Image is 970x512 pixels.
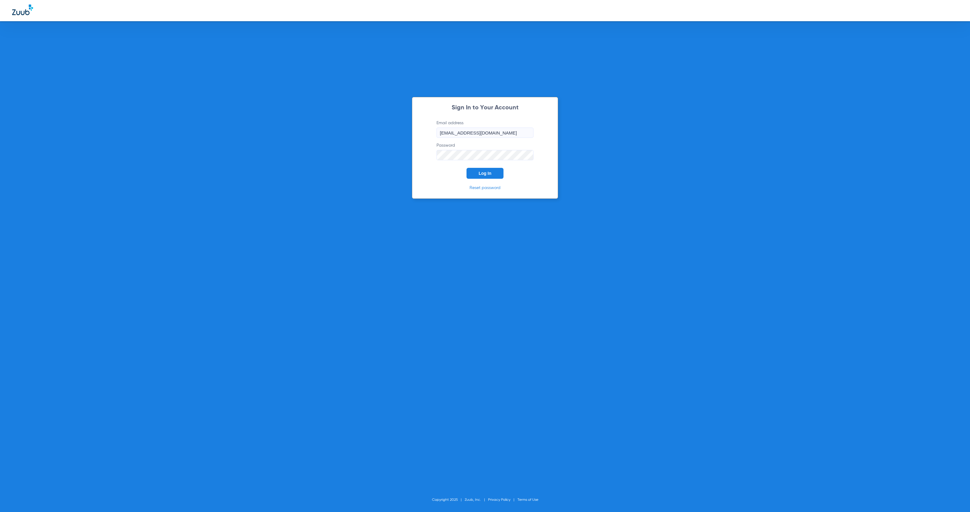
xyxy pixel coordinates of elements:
[436,128,533,138] input: Email address
[436,150,533,160] input: Password
[465,497,488,503] li: Zuub, Inc.
[432,497,465,503] li: Copyright 2025
[479,171,491,176] span: Log In
[12,5,33,15] img: Zuub Logo
[436,142,533,160] label: Password
[470,186,500,190] a: Reset password
[467,168,503,179] button: Log In
[436,120,533,138] label: Email address
[427,105,543,111] h2: Sign In to Your Account
[488,498,510,502] a: Privacy Policy
[517,498,538,502] a: Terms of Use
